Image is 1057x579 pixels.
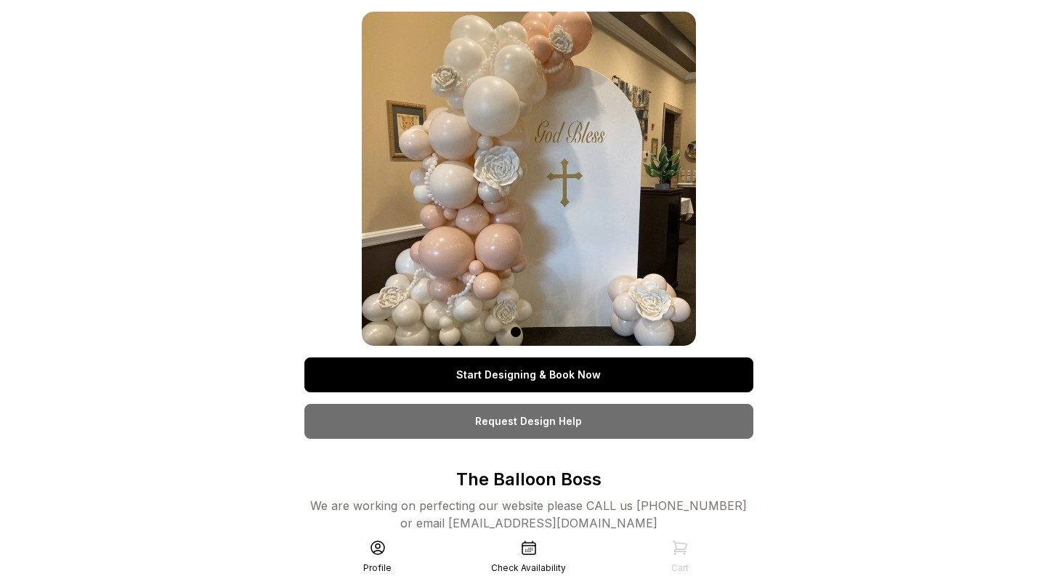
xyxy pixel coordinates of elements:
div: Profile [363,562,392,574]
p: The Balloon Boss [304,468,753,491]
div: Cart [671,562,689,574]
div: Check Availability [491,562,566,574]
a: Request Design Help [304,404,753,439]
a: Start Designing & Book Now [304,357,753,392]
